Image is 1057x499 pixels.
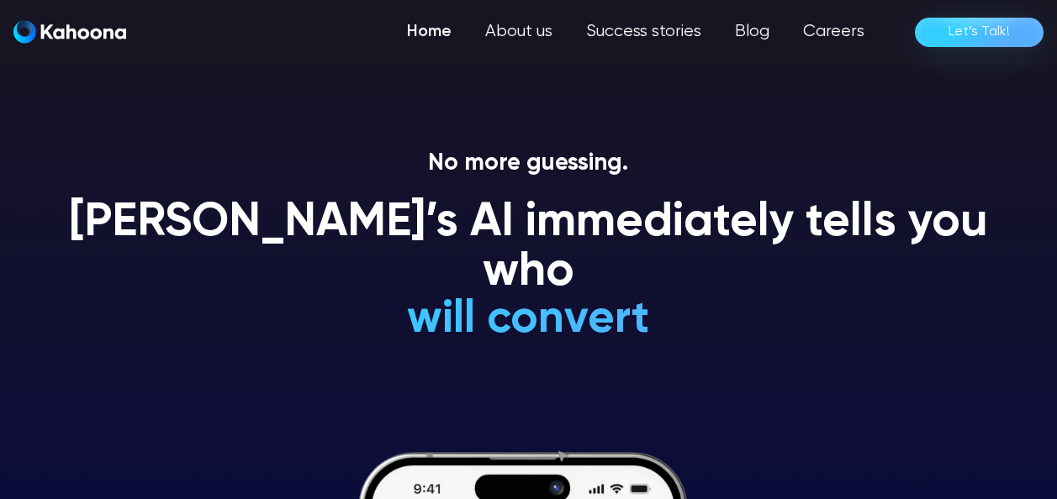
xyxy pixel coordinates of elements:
a: Kahoona logo blackKahoona logo white [13,20,126,45]
a: Blog [718,15,786,49]
a: Let’s Talk! [915,18,1044,47]
h1: [PERSON_NAME]’s AI immediately tells you who [53,198,1004,298]
p: No more guessing. [53,150,1004,178]
a: About us [468,15,569,49]
img: Kahoona logo white [13,20,126,44]
a: Home [390,15,468,49]
h1: will convert [281,295,776,344]
a: Success stories [569,15,718,49]
div: Let’s Talk! [949,18,1010,45]
a: Careers [786,15,881,49]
